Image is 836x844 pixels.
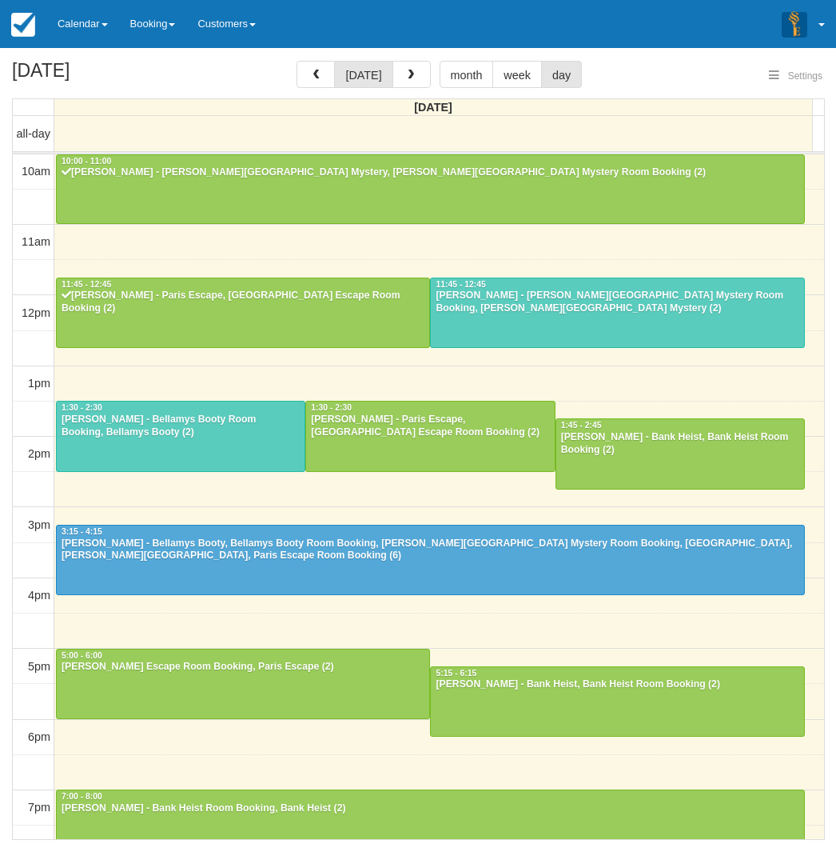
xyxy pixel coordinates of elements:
span: 1:45 - 2:45 [561,421,602,430]
div: [PERSON_NAME] - Bellamys Booty, Bellamys Booty Room Booking, [PERSON_NAME][GEOGRAPHIC_DATA] Myste... [61,538,800,563]
button: Settings [759,65,832,88]
span: 1pm [28,377,50,390]
a: 1:30 - 2:30[PERSON_NAME] - Paris Escape, [GEOGRAPHIC_DATA] Escape Room Booking (2) [305,401,555,471]
button: day [541,61,582,88]
span: 5:00 - 6:00 [62,651,102,660]
span: 3:15 - 4:15 [62,527,102,536]
div: [PERSON_NAME] - Bank Heist, Bank Heist Room Booking (2) [435,678,799,691]
div: [PERSON_NAME] - Paris Escape, [GEOGRAPHIC_DATA] Escape Room Booking (2) [61,290,425,315]
a: 11:45 - 12:45[PERSON_NAME] - Paris Escape, [GEOGRAPHIC_DATA] Escape Room Booking (2) [56,278,430,348]
div: [PERSON_NAME] - Bank Heist Room Booking, Bank Heist (2) [61,802,800,815]
span: 11:45 - 12:45 [436,280,485,289]
h2: [DATE] [12,61,214,90]
a: 11:45 - 12:45[PERSON_NAME] - [PERSON_NAME][GEOGRAPHIC_DATA] Mystery Room Booking, [PERSON_NAME][G... [430,278,804,348]
img: A3 [782,11,807,37]
div: [PERSON_NAME] Escape Room Booking, Paris Escape (2) [61,661,425,674]
span: 11:45 - 12:45 [62,280,111,289]
span: all-day [17,127,50,140]
button: week [492,61,542,88]
span: 10:00 - 11:00 [62,157,111,166]
span: 1:30 - 2:30 [311,403,352,412]
span: 12pm [22,306,50,319]
div: [PERSON_NAME] - [PERSON_NAME][GEOGRAPHIC_DATA] Mystery, [PERSON_NAME][GEOGRAPHIC_DATA] Mystery Ro... [61,166,800,179]
span: 7:00 - 8:00 [62,792,102,801]
span: 5pm [28,660,50,673]
span: [DATE] [414,101,452,114]
span: 1:30 - 2:30 [62,403,102,412]
div: [PERSON_NAME] - Bellamys Booty Room Booking, Bellamys Booty (2) [61,414,301,439]
div: [PERSON_NAME] - Paris Escape, [GEOGRAPHIC_DATA] Escape Room Booking (2) [310,414,550,439]
span: 10am [22,165,50,178]
span: 7pm [28,801,50,814]
button: [DATE] [334,61,392,88]
div: [PERSON_NAME] - Bank Heist, Bank Heist Room Booking (2) [560,431,800,457]
button: month [440,61,494,88]
a: 10:00 - 11:00[PERSON_NAME] - [PERSON_NAME][GEOGRAPHIC_DATA] Mystery, [PERSON_NAME][GEOGRAPHIC_DAT... [56,154,805,225]
span: Settings [788,70,822,82]
span: 5:15 - 6:15 [436,669,476,678]
div: [PERSON_NAME] - [PERSON_NAME][GEOGRAPHIC_DATA] Mystery Room Booking, [PERSON_NAME][GEOGRAPHIC_DAT... [435,290,799,315]
a: 5:15 - 6:15[PERSON_NAME] - Bank Heist, Bank Heist Room Booking (2) [430,666,804,737]
span: 4pm [28,589,50,602]
span: 3pm [28,518,50,531]
img: checkfront-main-nav-mini-logo.png [11,13,35,37]
a: 1:30 - 2:30[PERSON_NAME] - Bellamys Booty Room Booking, Bellamys Booty (2) [56,401,305,471]
a: 1:45 - 2:45[PERSON_NAME] - Bank Heist, Bank Heist Room Booking (2) [555,418,805,489]
span: 11am [22,235,50,248]
a: 3:15 - 4:15[PERSON_NAME] - Bellamys Booty, Bellamys Booty Room Booking, [PERSON_NAME][GEOGRAPHIC_... [56,525,805,595]
a: 5:00 - 6:00[PERSON_NAME] Escape Room Booking, Paris Escape (2) [56,649,430,719]
span: 6pm [28,730,50,743]
span: 2pm [28,447,50,460]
